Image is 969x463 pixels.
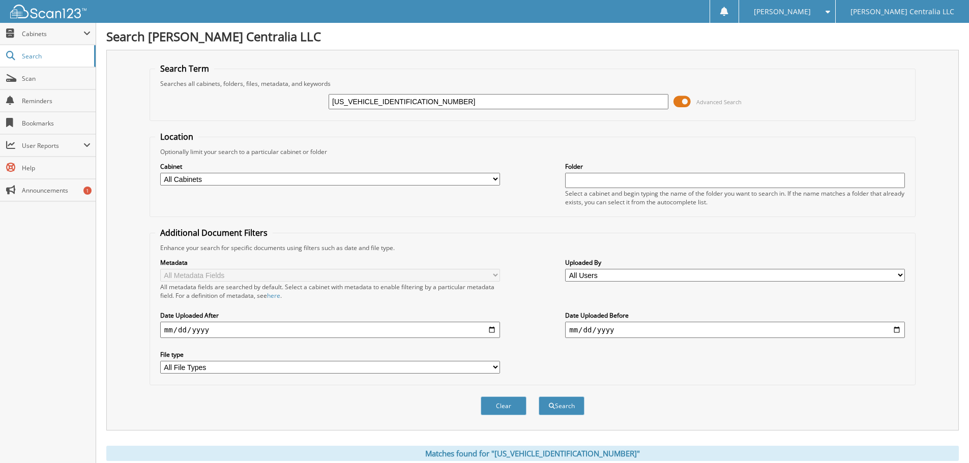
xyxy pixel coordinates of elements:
[22,141,83,150] span: User Reports
[22,29,83,38] span: Cabinets
[565,322,905,338] input: end
[22,119,91,128] span: Bookmarks
[155,227,273,238] legend: Additional Document Filters
[155,243,910,252] div: Enhance your search for specific documents using filters such as date and file type.
[160,311,500,320] label: Date Uploaded After
[565,258,905,267] label: Uploaded By
[565,162,905,171] label: Folder
[539,396,584,415] button: Search
[160,162,500,171] label: Cabinet
[155,63,214,74] legend: Search Term
[155,131,198,142] legend: Location
[83,187,92,195] div: 1
[155,79,910,88] div: Searches all cabinets, folders, files, metadata, and keywords
[106,28,959,45] h1: Search [PERSON_NAME] Centralia LLC
[106,446,959,461] div: Matches found for "[US_VEHICLE_IDENTIFICATION_NUMBER]"
[22,74,91,83] span: Scan
[22,164,91,172] span: Help
[850,9,954,15] span: [PERSON_NAME] Centralia LLC
[696,98,742,106] span: Advanced Search
[267,291,280,300] a: here
[754,9,811,15] span: [PERSON_NAME]
[160,283,500,300] div: All metadata fields are searched by default. Select a cabinet with metadata to enable filtering b...
[22,186,91,195] span: Announcements
[155,147,910,156] div: Optionally limit your search to a particular cabinet or folder
[565,189,905,206] div: Select a cabinet and begin typing the name of the folder you want to search in. If the name match...
[160,350,500,359] label: File type
[160,258,500,267] label: Metadata
[22,52,89,60] span: Search
[565,311,905,320] label: Date Uploaded Before
[10,5,86,18] img: scan123-logo-white.svg
[481,396,526,415] button: Clear
[22,97,91,105] span: Reminders
[160,322,500,338] input: start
